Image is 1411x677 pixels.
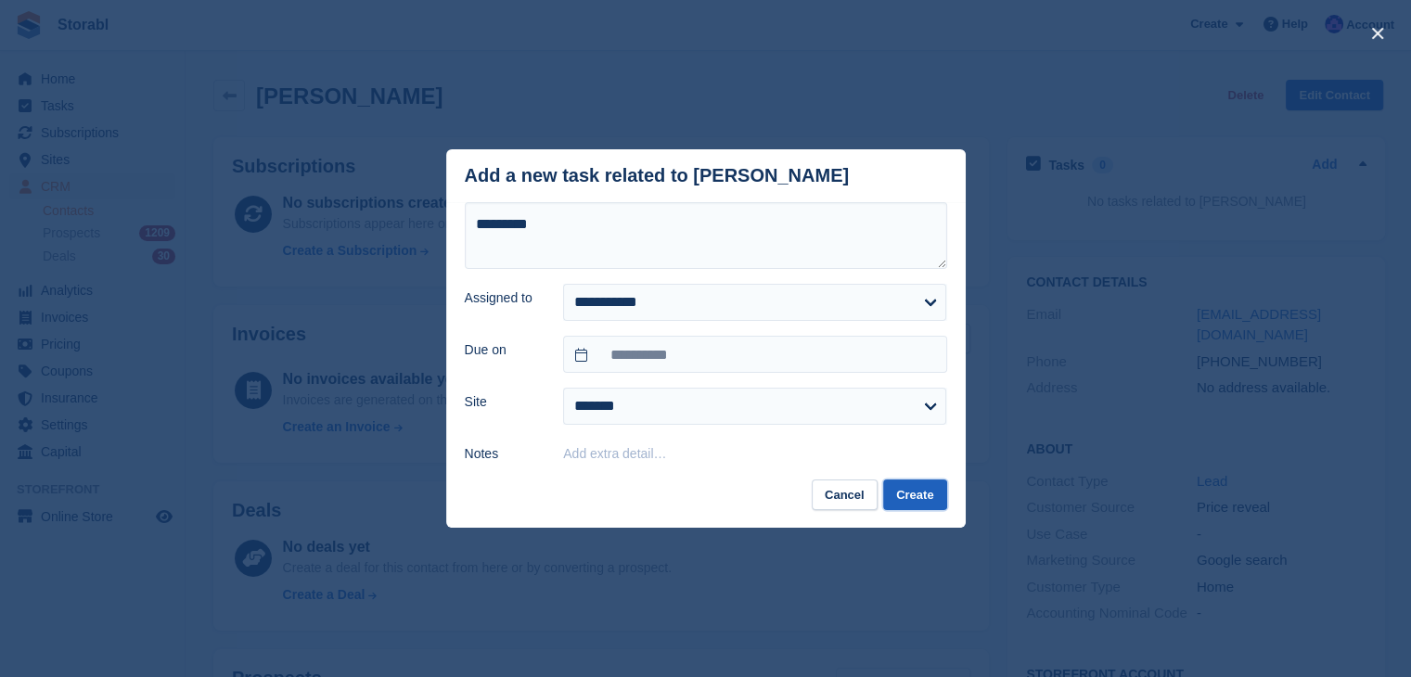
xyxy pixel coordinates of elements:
[563,446,666,461] button: Add extra detail…
[812,479,878,510] button: Cancel
[883,479,946,510] button: Create
[465,340,542,360] label: Due on
[465,444,542,464] label: Notes
[465,288,542,308] label: Assigned to
[465,392,542,412] label: Site
[465,165,850,186] div: Add a new task related to [PERSON_NAME]
[1363,19,1392,48] button: close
